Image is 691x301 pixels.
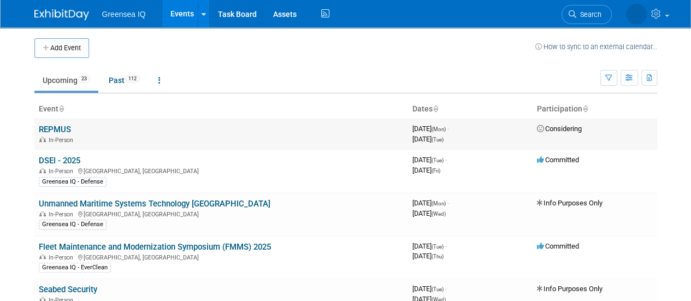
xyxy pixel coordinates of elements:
[412,285,447,293] span: [DATE]
[39,252,404,261] div: [GEOGRAPHIC_DATA], [GEOGRAPHIC_DATA]
[34,70,98,91] a: Upcoming23
[49,211,76,218] span: In-Person
[101,70,148,91] a: Past112
[49,254,76,261] span: In-Person
[537,125,582,133] span: Considering
[34,9,89,20] img: ExhibitDay
[432,137,444,143] span: (Tue)
[445,156,447,164] span: -
[537,242,579,250] span: Committed
[412,199,449,207] span: [DATE]
[626,4,647,25] img: Lindsey Keller
[537,285,603,293] span: Info Purposes Only
[39,125,71,134] a: REPMUS
[432,200,446,206] span: (Mon)
[412,156,447,164] span: [DATE]
[412,242,447,250] span: [DATE]
[432,253,444,259] span: (Thu)
[582,104,588,113] a: Sort by Participation Type
[432,244,444,250] span: (Tue)
[125,75,140,83] span: 112
[537,199,603,207] span: Info Purposes Only
[535,43,657,51] a: How to sync to an external calendar...
[78,75,90,83] span: 23
[39,285,97,294] a: Seabed Security
[39,166,404,175] div: [GEOGRAPHIC_DATA], [GEOGRAPHIC_DATA]
[58,104,64,113] a: Sort by Event Name
[412,166,440,174] span: [DATE]
[39,220,107,229] div: Greensea IQ - Defense
[39,177,107,187] div: Greensea IQ - Defense
[432,286,444,292] span: (Tue)
[49,137,76,144] span: In-Person
[34,38,89,58] button: Add Event
[562,5,612,24] a: Search
[39,168,46,173] img: In-Person Event
[432,168,440,174] span: (Fri)
[39,242,271,252] a: Fleet Maintenance and Modernization Symposium (FMMS) 2025
[412,209,446,217] span: [DATE]
[412,135,444,143] span: [DATE]
[433,104,438,113] a: Sort by Start Date
[412,125,449,133] span: [DATE]
[39,137,46,142] img: In-Person Event
[447,125,449,133] span: -
[412,252,444,260] span: [DATE]
[39,263,111,273] div: Greensea IQ - EverClean
[432,157,444,163] span: (Tue)
[533,100,657,119] th: Participation
[445,242,447,250] span: -
[34,100,408,119] th: Event
[39,156,80,166] a: DSEI - 2025
[39,254,46,259] img: In-Person Event
[432,126,446,132] span: (Mon)
[432,211,446,217] span: (Wed)
[102,10,146,19] span: Greensea IQ
[39,199,270,209] a: Unmanned Maritime Systems Technology [GEOGRAPHIC_DATA]
[39,209,404,218] div: [GEOGRAPHIC_DATA], [GEOGRAPHIC_DATA]
[445,285,447,293] span: -
[49,168,76,175] span: In-Person
[447,199,449,207] span: -
[408,100,533,119] th: Dates
[39,211,46,216] img: In-Person Event
[576,10,601,19] span: Search
[537,156,579,164] span: Committed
